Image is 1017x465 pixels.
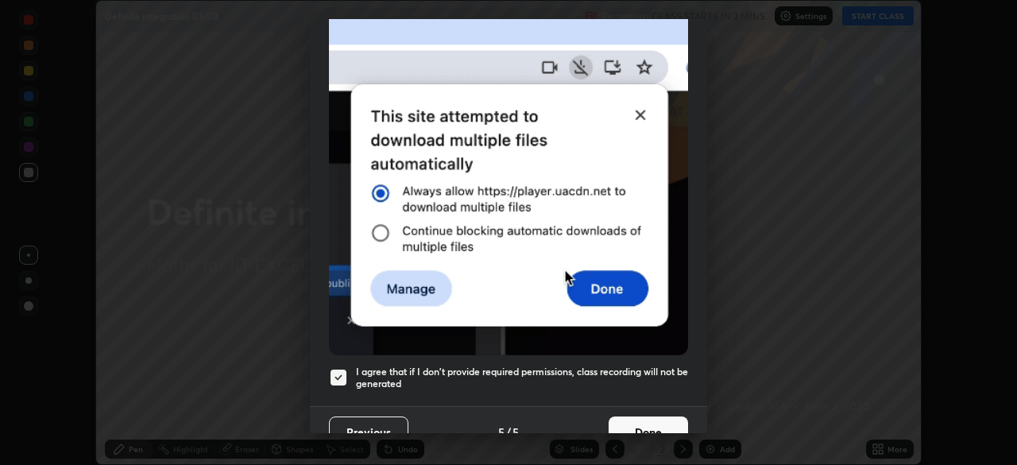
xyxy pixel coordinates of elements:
button: Previous [329,417,408,448]
h4: 5 [512,424,519,440]
h4: / [506,424,511,440]
img: downloads-permission-blocked.gif [329,8,688,355]
h5: I agree that if I don't provide required permissions, class recording will not be generated [356,366,688,390]
h4: 5 [498,424,505,440]
button: Done [609,417,688,448]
